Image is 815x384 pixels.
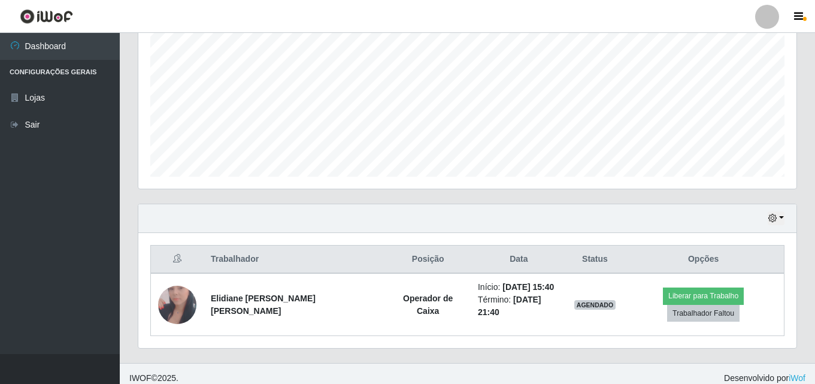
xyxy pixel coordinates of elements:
a: iWof [789,373,805,383]
th: Posição [385,246,471,274]
th: Trabalhador [204,246,385,274]
li: Início: [478,281,560,294]
button: Liberar para Trabalho [663,288,744,304]
time: [DATE] 15:40 [502,282,554,292]
button: Trabalhador Faltou [667,305,740,322]
img: CoreUI Logo [20,9,73,24]
span: IWOF [129,373,152,383]
strong: Elidiane [PERSON_NAME] [PERSON_NAME] [211,294,316,316]
th: Opções [623,246,784,274]
strong: Operador de Caixa [403,294,453,316]
th: Status [567,246,623,274]
span: AGENDADO [574,300,616,310]
li: Término: [478,294,560,319]
img: 1673908492662.jpeg [158,265,196,344]
th: Data [471,246,567,274]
